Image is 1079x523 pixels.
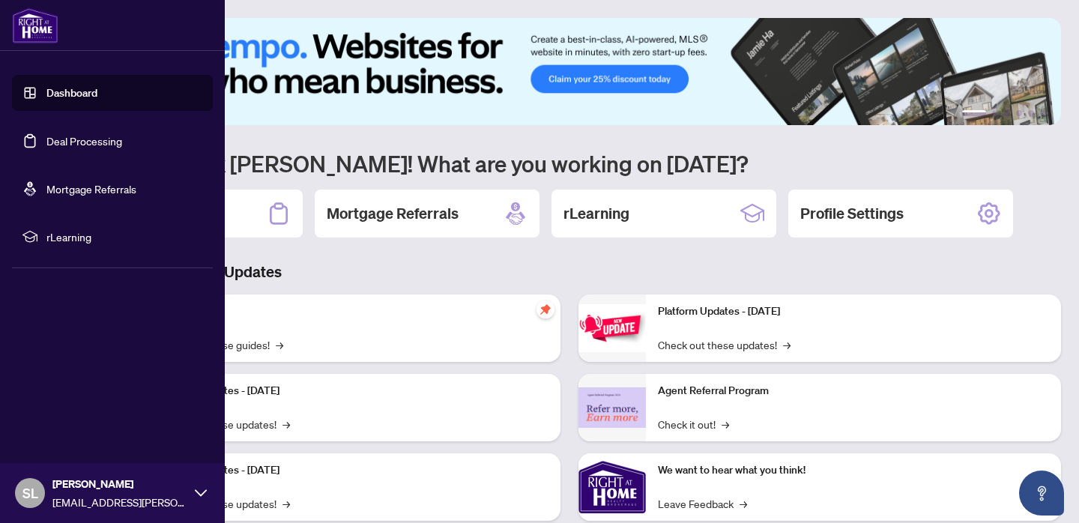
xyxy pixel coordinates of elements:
[78,261,1061,282] h3: Brokerage & Industry Updates
[563,203,629,224] h2: rLearning
[1016,110,1022,116] button: 4
[46,229,202,245] span: rLearning
[992,110,998,116] button: 2
[52,476,187,492] span: [PERSON_NAME]
[658,462,1049,479] p: We want to hear what you think!
[783,336,791,353] span: →
[282,416,290,432] span: →
[722,416,729,432] span: →
[78,149,1061,178] h1: Welcome back [PERSON_NAME]! What are you working on [DATE]?
[658,495,747,512] a: Leave Feedback→
[78,18,1061,125] img: Slide 0
[578,453,646,521] img: We want to hear what you think!
[46,86,97,100] a: Dashboard
[658,303,1049,320] p: Platform Updates - [DATE]
[578,304,646,351] img: Platform Updates - June 23, 2025
[658,336,791,353] a: Check out these updates!→
[1019,471,1064,516] button: Open asap
[52,494,187,510] span: [EMAIL_ADDRESS][PERSON_NAME][DOMAIN_NAME]
[658,416,729,432] a: Check it out!→
[537,300,554,318] span: pushpin
[327,203,459,224] h2: Mortgage Referrals
[658,383,1049,399] p: Agent Referral Program
[1040,110,1046,116] button: 6
[46,134,122,148] a: Deal Processing
[157,303,548,320] p: Self-Help
[157,383,548,399] p: Platform Updates - [DATE]
[22,483,38,504] span: SL
[740,495,747,512] span: →
[962,110,986,116] button: 1
[157,462,548,479] p: Platform Updates - [DATE]
[800,203,904,224] h2: Profile Settings
[46,182,136,196] a: Mortgage Referrals
[276,336,283,353] span: →
[12,7,58,43] img: logo
[1028,110,1034,116] button: 5
[282,495,290,512] span: →
[1004,110,1010,116] button: 3
[578,387,646,429] img: Agent Referral Program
